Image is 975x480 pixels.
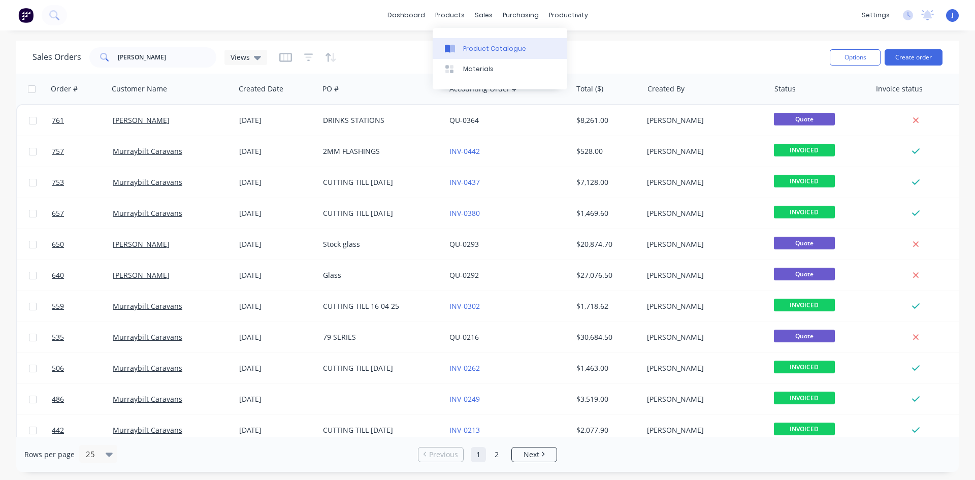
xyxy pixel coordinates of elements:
span: 757 [52,146,64,156]
div: [PERSON_NAME] [647,363,760,373]
div: CUTTING TILL [DATE] [323,363,436,373]
ul: Pagination [414,447,561,462]
div: $8,261.00 [576,115,636,125]
div: 2MM FLASHINGS [323,146,436,156]
input: Search... [118,47,217,68]
span: 640 [52,270,64,280]
a: INV-0302 [449,301,480,311]
div: [DATE] [239,301,315,311]
a: 753 [52,167,113,198]
div: [DATE] [239,270,315,280]
div: [DATE] [239,115,315,125]
span: INVOICED [774,299,835,311]
div: Stock glass [323,239,436,249]
a: Murraybilt Caravans [113,146,182,156]
span: Views [231,52,250,62]
span: 535 [52,332,64,342]
div: Materials [463,65,494,74]
div: $1,718.62 [576,301,636,311]
span: INVOICED [774,392,835,404]
a: 657 [52,198,113,229]
span: 442 [52,425,64,435]
div: $7,128.00 [576,177,636,187]
a: QU-0292 [449,270,479,280]
img: Factory [18,8,34,23]
div: $27,076.50 [576,270,636,280]
div: CUTTING TILL [DATE] [323,208,436,218]
span: Next [524,450,539,460]
a: Murraybilt Caravans [113,208,182,218]
h1: Sales Orders [32,52,81,62]
span: Quote [774,330,835,342]
div: [DATE] [239,425,315,435]
a: QU-0364 [449,115,479,125]
div: [PERSON_NAME] [647,270,760,280]
div: productivity [544,8,593,23]
a: Product Catalogue [433,38,567,58]
div: CUTTING TILL [DATE] [323,177,436,187]
div: $30,684.50 [576,332,636,342]
div: Status [774,84,796,94]
div: CUTTING TILL 16 04 25 [323,301,436,311]
a: INV-0380 [449,208,480,218]
a: 640 [52,260,113,291]
div: [DATE] [239,394,315,404]
span: J [952,11,954,20]
div: Invoice status [876,84,923,94]
div: sales [470,8,498,23]
span: Quote [774,268,835,280]
div: $3,519.00 [576,394,636,404]
div: Created By [647,84,685,94]
a: 486 [52,384,113,414]
span: Previous [429,450,458,460]
div: [PERSON_NAME] [647,115,760,125]
span: INVOICED [774,423,835,435]
div: purchasing [498,8,544,23]
div: 79 SERIES [323,332,436,342]
a: INV-0442 [449,146,480,156]
span: 761 [52,115,64,125]
a: 442 [52,415,113,445]
div: Product Catalogue [463,44,526,53]
a: Murraybilt Caravans [113,177,182,187]
span: 753 [52,177,64,187]
span: Quote [774,113,835,125]
div: [DATE] [239,363,315,373]
a: QU-0216 [449,332,479,342]
span: INVOICED [774,206,835,218]
div: $20,874.70 [576,239,636,249]
div: settings [857,8,895,23]
a: Murraybilt Caravans [113,363,182,373]
a: Page 1 is your current page [471,447,486,462]
a: [PERSON_NAME] [113,115,170,125]
span: 650 [52,239,64,249]
div: [PERSON_NAME] [647,332,760,342]
div: Created Date [239,84,283,94]
span: INVOICED [774,144,835,156]
a: 559 [52,291,113,322]
a: [PERSON_NAME] [113,239,170,249]
div: [PERSON_NAME] [647,146,760,156]
a: [PERSON_NAME] [113,270,170,280]
a: Page 2 [489,447,504,462]
div: [DATE] [239,332,315,342]
div: CUTTING TILL [DATE] [323,425,436,435]
div: $528.00 [576,146,636,156]
a: Murraybilt Caravans [113,425,182,435]
div: PO # [322,84,339,94]
div: [DATE] [239,146,315,156]
div: [PERSON_NAME] [647,394,760,404]
a: Next page [512,450,557,460]
div: Order # [51,84,78,94]
span: INVOICED [774,361,835,373]
div: products [430,8,470,23]
a: 757 [52,136,113,167]
a: INV-0249 [449,394,480,404]
span: 506 [52,363,64,373]
div: Total ($) [576,84,603,94]
span: INVOICED [774,175,835,187]
div: [DATE] [239,177,315,187]
a: Previous page [418,450,463,460]
span: 559 [52,301,64,311]
a: INV-0262 [449,363,480,373]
